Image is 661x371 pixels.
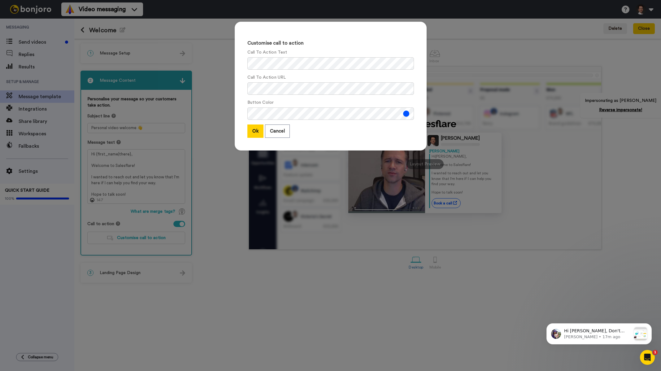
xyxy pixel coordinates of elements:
[247,49,287,56] label: Call To Action Text
[653,350,658,355] span: 1
[265,124,290,138] button: Cancel
[247,74,286,81] label: Call To Action URL
[247,99,274,106] label: Button Color
[247,41,414,46] h3: Customise call to action
[537,311,661,354] iframe: Intercom notifications message
[640,350,655,365] iframe: Intercom live chat
[247,124,263,138] button: Ok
